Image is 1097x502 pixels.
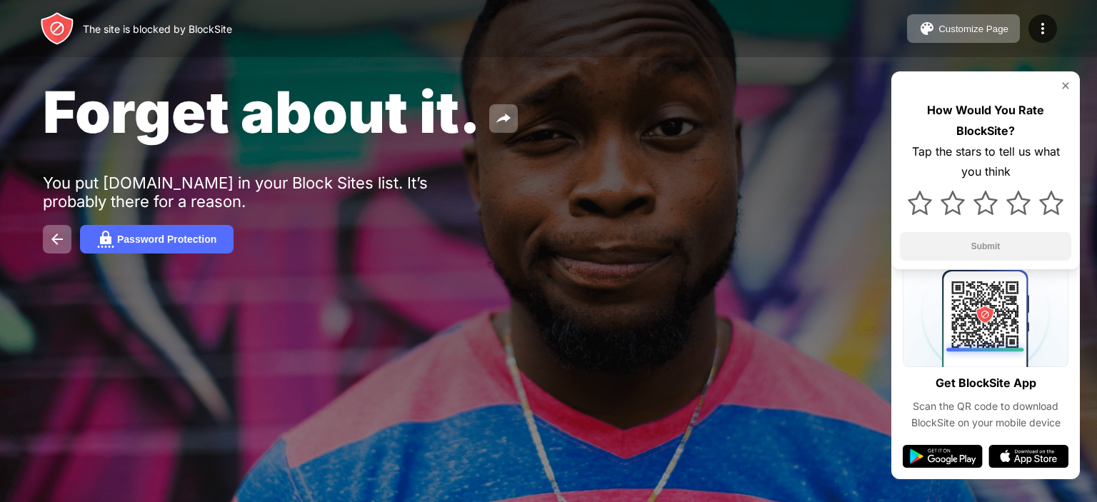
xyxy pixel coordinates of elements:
div: Get BlockSite App [936,373,1036,393]
div: Scan the QR code to download BlockSite on your mobile device [903,398,1068,431]
button: Password Protection [80,225,234,253]
img: back.svg [49,231,66,248]
img: star.svg [908,191,932,215]
img: star.svg [1039,191,1063,215]
div: Customize Page [938,24,1008,34]
div: Password Protection [117,234,216,245]
img: share.svg [495,110,512,127]
img: star.svg [941,191,965,215]
span: Forget about it. [43,77,481,146]
img: pallet.svg [918,20,936,37]
img: star.svg [973,191,998,215]
img: password.svg [97,231,114,248]
img: menu-icon.svg [1034,20,1051,37]
img: header-logo.svg [40,11,74,46]
img: google-play.svg [903,445,983,468]
img: rate-us-close.svg [1060,80,1071,91]
div: The site is blocked by BlockSite [83,23,232,35]
div: How Would You Rate BlockSite? [900,100,1071,141]
div: Tap the stars to tell us what you think [900,141,1071,183]
div: You put [DOMAIN_NAME] in your Block Sites list. It’s probably there for a reason. [43,174,484,211]
button: Customize Page [907,14,1020,43]
img: star.svg [1006,191,1031,215]
button: Submit [900,232,1071,261]
img: app-store.svg [988,445,1068,468]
